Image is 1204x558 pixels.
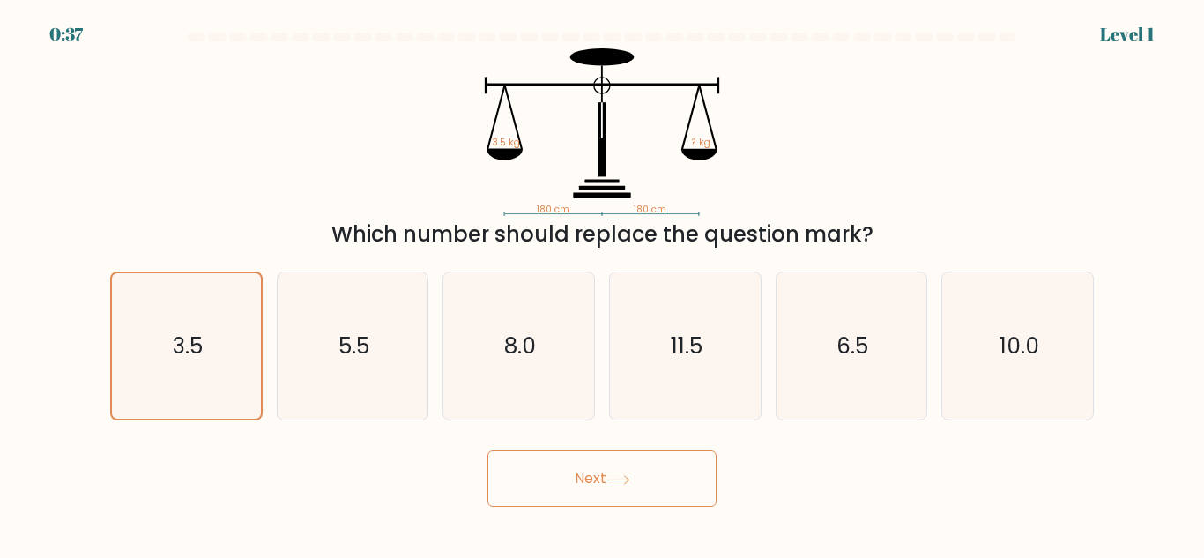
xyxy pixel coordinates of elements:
tspan: ? kg [692,136,710,149]
tspan: 180 cm [634,203,666,216]
div: Level 1 [1100,21,1155,48]
text: 11.5 [671,331,702,361]
div: Which number should replace the question mark? [121,219,1083,250]
text: 8.0 [504,331,536,361]
text: 6.5 [837,331,869,361]
tspan: 3.5 kg [492,136,520,149]
text: 10.0 [1000,331,1039,361]
text: 3.5 [173,331,203,361]
button: Next [487,450,717,507]
tspan: 180 cm [537,203,569,216]
text: 5.5 [338,331,369,361]
div: 0:37 [49,21,83,48]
